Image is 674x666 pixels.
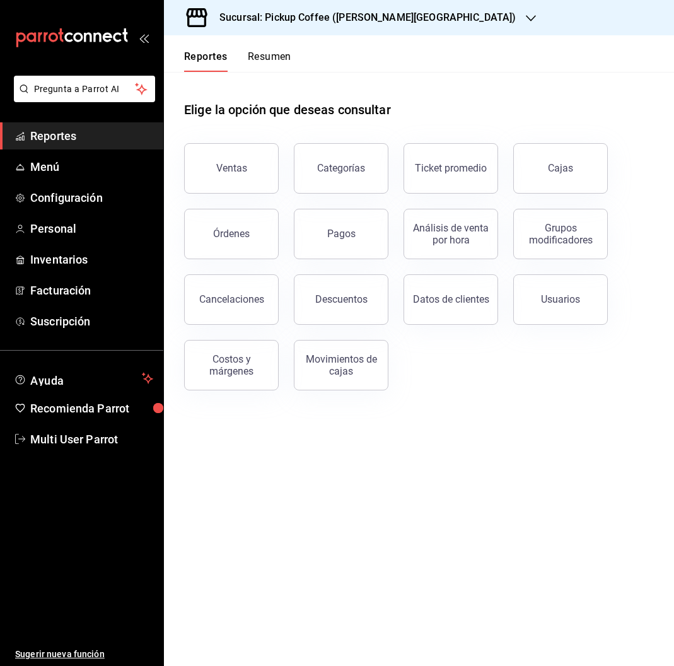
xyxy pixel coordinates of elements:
button: Resumen [248,50,291,72]
h3: Sucursal: Pickup Coffee ([PERSON_NAME][GEOGRAPHIC_DATA]) [209,10,516,25]
div: Ticket promedio [415,162,487,174]
a: Pregunta a Parrot AI [9,91,155,105]
button: Pagos [294,209,388,259]
button: Grupos modificadores [513,209,608,259]
button: Descuentos [294,274,388,325]
button: Datos de clientes [404,274,498,325]
div: navigation tabs [184,50,291,72]
div: Pagos [327,228,356,240]
div: Movimientos de cajas [302,353,380,377]
button: Ventas [184,143,279,194]
button: Ticket promedio [404,143,498,194]
button: Costos y márgenes [184,340,279,390]
button: Usuarios [513,274,608,325]
div: Grupos modificadores [521,222,600,246]
button: Cancelaciones [184,274,279,325]
span: Sugerir nueva función [15,648,153,661]
button: Movimientos de cajas [294,340,388,390]
span: Multi User Parrot [30,431,153,448]
div: Análisis de venta por hora [412,222,490,246]
h1: Elige la opción que deseas consultar [184,100,391,119]
span: Reportes [30,127,153,144]
span: Configuración [30,189,153,206]
div: Órdenes [213,228,250,240]
span: Ayuda [30,371,137,386]
div: Cancelaciones [199,293,264,305]
span: Facturación [30,282,153,299]
div: Categorías [317,162,365,174]
button: open_drawer_menu [139,33,149,43]
span: Suscripción [30,313,153,330]
div: Usuarios [541,293,580,305]
button: Órdenes [184,209,279,259]
div: Datos de clientes [413,293,489,305]
button: Análisis de venta por hora [404,209,498,259]
span: Personal [30,220,153,237]
div: Ventas [216,162,247,174]
button: Reportes [184,50,228,72]
a: Cajas [513,143,608,194]
span: Pregunta a Parrot AI [34,83,136,96]
div: Costos y márgenes [192,353,270,377]
button: Pregunta a Parrot AI [14,76,155,102]
span: Inventarios [30,251,153,268]
button: Categorías [294,143,388,194]
span: Menú [30,158,153,175]
div: Descuentos [315,293,368,305]
span: Recomienda Parrot [30,400,153,417]
div: Cajas [548,161,574,176]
